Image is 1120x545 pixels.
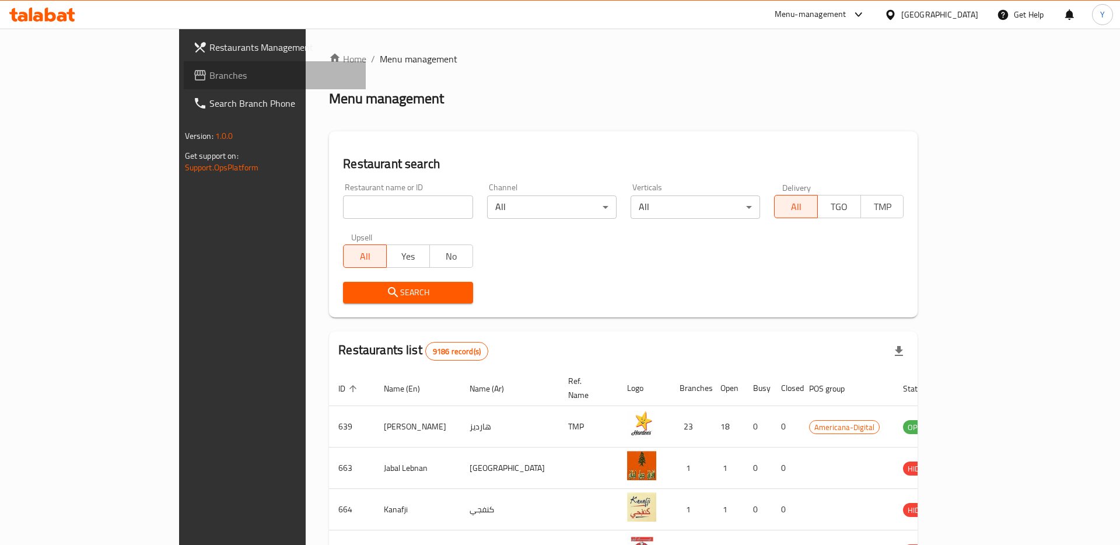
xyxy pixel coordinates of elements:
td: 0 [744,406,772,448]
th: Busy [744,371,772,406]
span: Get support on: [185,148,239,163]
span: TGO [822,198,856,215]
td: [PERSON_NAME] [374,406,460,448]
div: Export file [885,337,913,365]
td: هارديز [460,406,559,448]
div: All [487,195,617,219]
th: Branches [670,371,711,406]
td: 1 [711,448,744,489]
h2: Restaurants list [338,341,488,361]
button: TMP [860,195,904,218]
span: Search Branch Phone [209,96,357,110]
span: OPEN [903,421,932,434]
button: All [343,244,387,268]
span: Americana-Digital [810,421,879,434]
span: Ref. Name [568,374,604,402]
span: Name (En) [384,382,435,396]
li: / [371,52,375,66]
span: No [435,248,468,265]
button: No [429,244,473,268]
td: 1 [670,489,711,530]
div: HIDDEN [903,462,938,476]
div: [GEOGRAPHIC_DATA] [901,8,978,21]
a: Restaurants Management [184,33,366,61]
td: 23 [670,406,711,448]
span: TMP [866,198,900,215]
td: 1 [670,448,711,489]
td: 0 [744,489,772,530]
button: TGO [817,195,861,218]
img: Kanafji [627,492,656,522]
span: Menu management [380,52,457,66]
h2: Restaurant search [343,155,904,173]
span: 1.0.0 [215,128,233,144]
img: Jabal Lebnan [627,451,656,480]
td: 0 [772,489,800,530]
span: Search [352,285,463,300]
td: TMP [559,406,618,448]
span: Version: [185,128,213,144]
div: OPEN [903,420,932,434]
input: Search for restaurant name or ID.. [343,195,473,219]
span: HIDDEN [903,462,938,476]
div: Menu-management [775,8,846,22]
span: ID [338,382,360,396]
td: كنفجي [460,489,559,530]
label: Delivery [782,183,811,191]
a: Search Branch Phone [184,89,366,117]
a: Branches [184,61,366,89]
th: Closed [772,371,800,406]
div: Total records count [425,342,488,361]
td: 0 [772,406,800,448]
span: All [779,198,813,215]
img: Hardee's [627,410,656,439]
td: 0 [772,448,800,489]
th: Open [711,371,744,406]
td: [GEOGRAPHIC_DATA] [460,448,559,489]
button: Search [343,282,473,303]
label: Upsell [351,233,373,241]
span: POS group [809,382,860,396]
td: Kanafji [374,489,460,530]
h2: Menu management [329,89,444,108]
span: Name (Ar) [470,382,519,396]
span: All [348,248,382,265]
td: 1 [711,489,744,530]
a: Support.OpsPlatform [185,160,259,175]
span: Branches [209,68,357,82]
td: 0 [744,448,772,489]
td: 18 [711,406,744,448]
div: All [631,195,760,219]
td: Jabal Lebnan [374,448,460,489]
span: Status [903,382,941,396]
span: Yes [391,248,425,265]
span: 9186 record(s) [426,346,488,357]
th: Logo [618,371,670,406]
button: All [774,195,818,218]
span: Restaurants Management [209,40,357,54]
nav: breadcrumb [329,52,918,66]
span: HIDDEN [903,504,938,517]
button: Yes [386,244,430,268]
span: Y [1100,8,1105,21]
